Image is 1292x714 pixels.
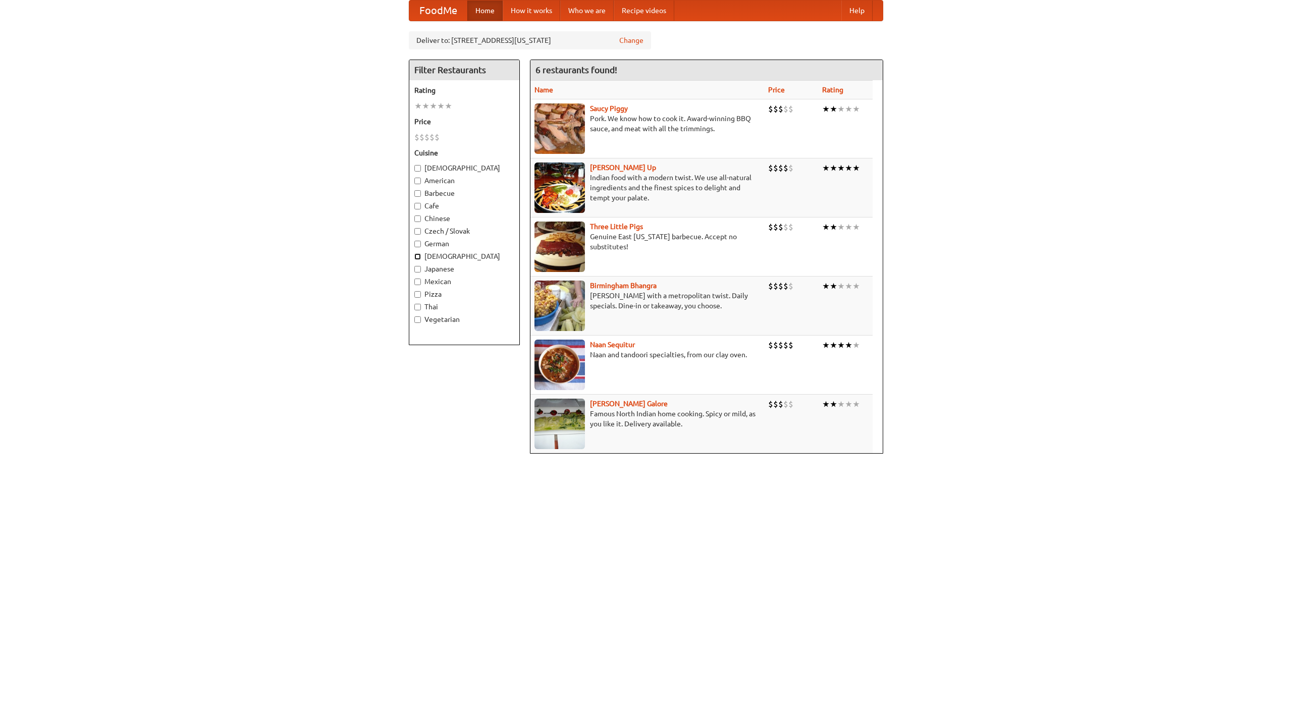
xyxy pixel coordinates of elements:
[534,222,585,272] img: littlepigs.jpg
[845,340,852,351] li: ★
[534,350,760,360] p: Naan and tandoori specialties, from our clay oven.
[783,222,788,233] li: $
[414,117,514,127] h5: Price
[852,281,860,292] li: ★
[768,281,773,292] li: $
[414,188,514,198] label: Barbecue
[852,162,860,174] li: ★
[822,86,843,94] a: Rating
[590,104,628,113] a: Saucy Piggy
[535,65,617,75] ng-pluralize: 6 restaurants found!
[768,399,773,410] li: $
[414,178,421,184] input: American
[822,340,830,351] li: ★
[414,203,421,209] input: Cafe
[783,399,788,410] li: $
[414,201,514,211] label: Cafe
[419,132,424,143] li: $
[534,114,760,134] p: Pork. We know how to cook it. Award-winning BBQ sauce, and meat with all the trimmings.
[822,281,830,292] li: ★
[503,1,560,21] a: How it works
[437,100,445,112] li: ★
[534,291,760,311] p: [PERSON_NAME] with a metropolitan twist. Daily specials. Dine-in or takeaway, you choose.
[414,85,514,95] h5: Rating
[845,399,852,410] li: ★
[837,340,845,351] li: ★
[424,132,429,143] li: $
[414,277,514,287] label: Mexican
[822,103,830,115] li: ★
[414,289,514,299] label: Pizza
[783,340,788,351] li: $
[773,222,778,233] li: $
[414,213,514,224] label: Chinese
[414,314,514,324] label: Vegetarian
[534,232,760,252] p: Genuine East [US_STATE] barbecue. Accept no substitutes!
[778,222,783,233] li: $
[429,132,435,143] li: $
[414,163,514,173] label: [DEMOGRAPHIC_DATA]
[830,281,837,292] li: ★
[773,162,778,174] li: $
[778,281,783,292] li: $
[414,302,514,312] label: Thai
[534,340,585,390] img: naansequitur.jpg
[534,86,553,94] a: Name
[414,226,514,236] label: Czech / Slovak
[590,223,643,231] a: Three Little Pigs
[614,1,674,21] a: Recipe videos
[773,281,778,292] li: $
[845,222,852,233] li: ★
[534,281,585,331] img: bhangra.jpg
[788,162,793,174] li: $
[773,399,778,410] li: $
[534,173,760,203] p: Indian food with a modern twist. We use all-natural ingredients and the finest spices to delight ...
[768,162,773,174] li: $
[845,281,852,292] li: ★
[830,162,837,174] li: ★
[534,409,760,429] p: Famous North Indian home cooking. Spicy or mild, as you like it. Delivery available.
[590,282,657,290] b: Birmingham Bhangra
[414,266,421,272] input: Japanese
[409,60,519,80] h4: Filter Restaurants
[590,400,668,408] b: [PERSON_NAME] Galore
[822,162,830,174] li: ★
[783,162,788,174] li: $
[414,304,421,310] input: Thai
[845,162,852,174] li: ★
[414,251,514,261] label: [DEMOGRAPHIC_DATA]
[422,100,429,112] li: ★
[560,1,614,21] a: Who we are
[788,399,793,410] li: $
[783,281,788,292] li: $
[414,264,514,274] label: Japanese
[534,399,585,449] img: currygalore.jpg
[837,222,845,233] li: ★
[590,341,635,349] a: Naan Sequitur
[414,132,419,143] li: $
[830,103,837,115] li: ★
[414,148,514,158] h5: Cuisine
[783,103,788,115] li: $
[534,103,585,154] img: saucy.jpg
[414,279,421,285] input: Mexican
[822,399,830,410] li: ★
[409,1,467,21] a: FoodMe
[837,399,845,410] li: ★
[788,340,793,351] li: $
[534,162,585,213] img: curryup.jpg
[590,163,656,172] a: [PERSON_NAME] Up
[414,291,421,298] input: Pizza
[768,222,773,233] li: $
[768,340,773,351] li: $
[822,222,830,233] li: ★
[414,190,421,197] input: Barbecue
[852,399,860,410] li: ★
[768,103,773,115] li: $
[841,1,873,21] a: Help
[852,103,860,115] li: ★
[773,103,778,115] li: $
